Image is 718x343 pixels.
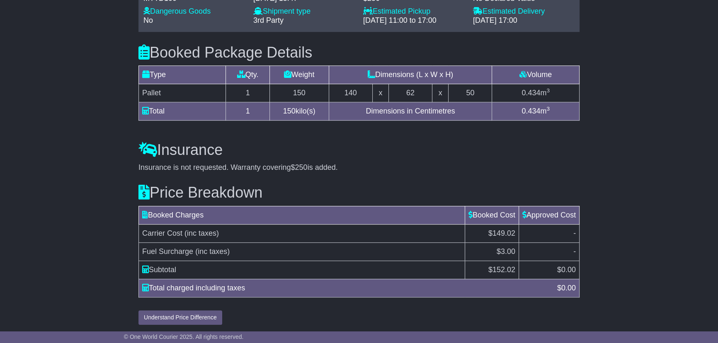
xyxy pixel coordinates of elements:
[138,163,580,172] div: Insurance is not requested. Warranty covering is added.
[142,229,182,237] span: Carrier Cost
[488,229,515,237] span: $149.02
[139,102,226,121] td: Total
[546,106,550,112] sup: 3
[553,283,580,294] div: $
[283,107,296,115] span: 150
[184,229,219,237] span: (inc taxes)
[291,163,308,171] span: $250
[329,102,492,121] td: Dimensions in Centimetres
[138,44,580,61] h3: Booked Package Details
[138,310,222,325] button: Understand Price Difference
[253,7,355,16] div: Shipment type
[363,16,465,25] div: [DATE] 11:00 to 17:00
[432,84,449,102] td: x
[449,84,492,102] td: 50
[561,284,576,292] span: 0.00
[253,16,284,24] span: 3rd Party
[573,229,576,237] span: -
[138,184,580,201] h3: Price Breakdown
[492,102,580,121] td: m
[329,84,372,102] td: 140
[388,84,432,102] td: 62
[269,66,329,84] td: Weight
[522,107,540,115] span: 0.434
[124,333,244,340] span: © One World Courier 2025. All rights reserved.
[465,261,519,279] td: $
[473,7,575,16] div: Estimated Delivery
[522,89,540,97] span: 0.434
[138,283,553,294] div: Total charged including taxes
[226,102,269,121] td: 1
[329,66,492,84] td: Dimensions (L x W x H)
[465,206,519,224] td: Booked Cost
[497,247,515,256] span: $3.00
[139,66,226,84] td: Type
[142,247,193,256] span: Fuel Surcharge
[269,84,329,102] td: 150
[492,84,580,102] td: m
[139,84,226,102] td: Pallet
[139,261,465,279] td: Subtotal
[195,247,230,256] span: (inc taxes)
[492,66,580,84] td: Volume
[139,206,465,224] td: Booked Charges
[143,7,245,16] div: Dangerous Goods
[363,7,465,16] div: Estimated Pickup
[372,84,388,102] td: x
[226,84,269,102] td: 1
[143,16,153,24] span: No
[519,206,579,224] td: Approved Cost
[492,266,515,274] span: 152.02
[269,102,329,121] td: kilo(s)
[226,66,269,84] td: Qty.
[546,87,550,94] sup: 3
[561,266,576,274] span: 0.00
[138,142,580,158] h3: Insurance
[519,261,579,279] td: $
[573,247,576,256] span: -
[473,16,575,25] div: [DATE] 17:00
